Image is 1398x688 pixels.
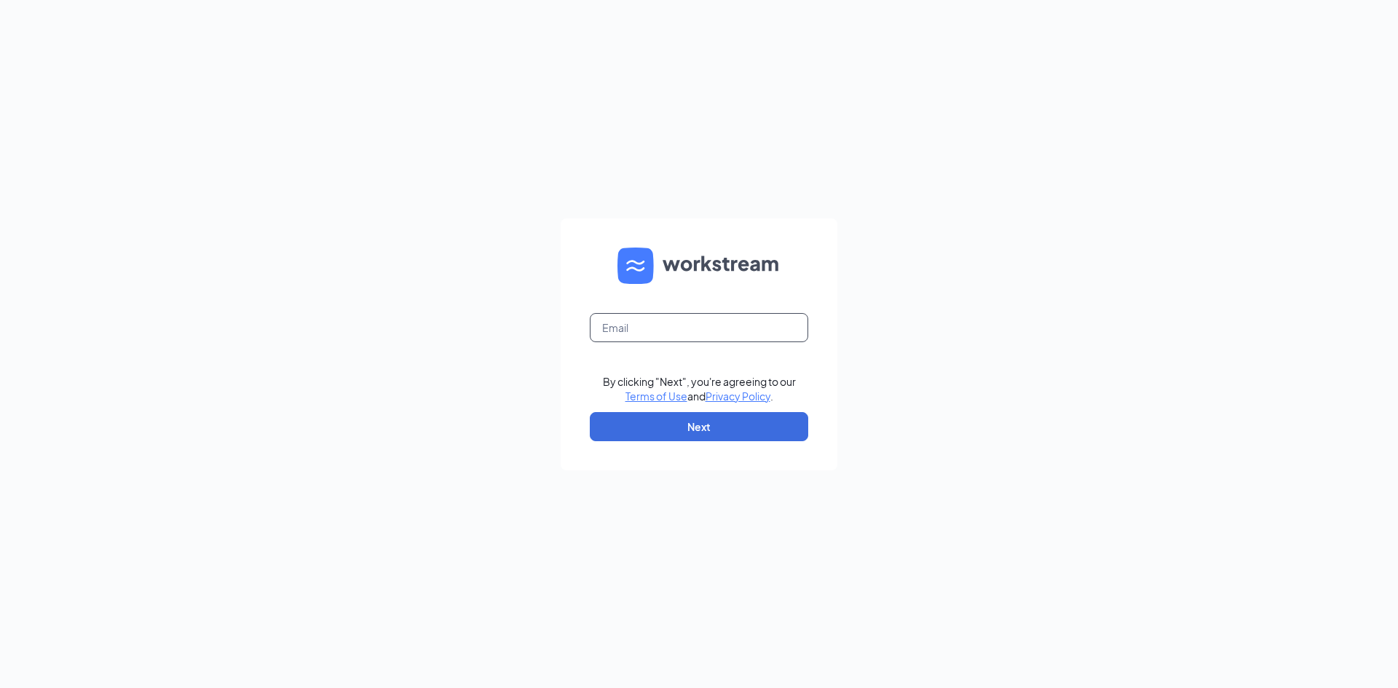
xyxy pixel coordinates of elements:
[617,248,781,284] img: WS logo and Workstream text
[590,313,808,342] input: Email
[590,412,808,441] button: Next
[706,390,770,403] a: Privacy Policy
[625,390,687,403] a: Terms of Use
[603,374,796,403] div: By clicking "Next", you're agreeing to our and .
